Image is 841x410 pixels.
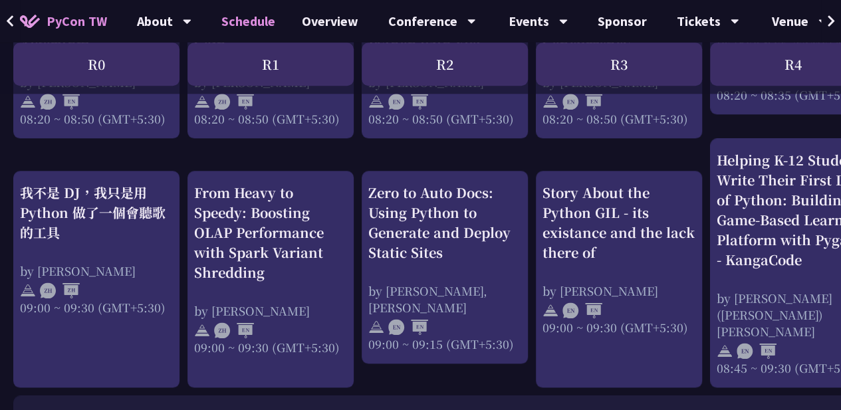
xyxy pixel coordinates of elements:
[368,319,384,335] img: svg+xml;base64,PHN2ZyB4bWxucz0iaHR0cDovL3d3dy53My5vcmcvMjAwMC9zdmciIHdpZHRoPSIyNCIgaGVpZ2h0PSIyNC...
[562,94,602,110] img: ENEN.5a408d1.svg
[717,343,733,359] img: svg+xml;base64,PHN2ZyB4bWxucz0iaHR0cDovL3d3dy53My5vcmcvMjAwMC9zdmciIHdpZHRoPSIyNCIgaGVpZ2h0PSIyNC...
[20,299,173,316] div: 09:00 ~ 09:30 (GMT+5:30)
[542,282,695,299] div: by [PERSON_NAME]
[187,43,354,86] div: R1
[214,322,254,338] img: ZHEN.371966e.svg
[542,110,695,127] div: 08:20 ~ 08:50 (GMT+5:30)
[368,336,521,352] div: 09:00 ~ 09:15 (GMT+5:30)
[542,302,558,318] img: svg+xml;base64,PHN2ZyB4bWxucz0iaHR0cDovL3d3dy53My5vcmcvMjAwMC9zdmciIHdpZHRoPSIyNCIgaGVpZ2h0PSIyNC...
[13,43,180,86] div: R0
[542,183,695,262] div: Story About the Python GIL - its existance and the lack there of
[214,94,254,110] img: ZHEN.371966e.svg
[20,110,173,127] div: 08:20 ~ 08:50 (GMT+5:30)
[20,282,36,298] img: svg+xml;base64,PHN2ZyB4bWxucz0iaHR0cDovL3d3dy53My5vcmcvMjAwMC9zdmciIHdpZHRoPSIyNCIgaGVpZ2h0PSIyNC...
[194,302,347,319] div: by [PERSON_NAME]
[194,322,210,338] img: svg+xml;base64,PHN2ZyB4bWxucz0iaHR0cDovL3d3dy53My5vcmcvMjAwMC9zdmciIHdpZHRoPSIyNCIgaGVpZ2h0PSIyNC...
[542,94,558,110] img: svg+xml;base64,PHN2ZyB4bWxucz0iaHR0cDovL3d3dy53My5vcmcvMjAwMC9zdmciIHdpZHRoPSIyNCIgaGVpZ2h0PSIyNC...
[388,94,428,110] img: ENEN.5a408d1.svg
[20,262,173,279] div: by [PERSON_NAME]
[194,339,347,356] div: 09:00 ~ 09:30 (GMT+5:30)
[20,183,173,316] a: 我不是 DJ，我只是用 Python 做了一個會聽歌的工具 by [PERSON_NAME] 09:00 ~ 09:30 (GMT+5:30)
[47,11,107,31] span: PyCon TW
[562,302,602,318] img: ENEN.5a408d1.svg
[542,183,695,336] a: Story About the Python GIL - its existance and the lack there of by [PERSON_NAME] 09:00 ~ 09:30 (...
[20,15,40,28] img: Home icon of PyCon TW 2025
[194,94,210,110] img: svg+xml;base64,PHN2ZyB4bWxucz0iaHR0cDovL3d3dy53My5vcmcvMjAwMC9zdmciIHdpZHRoPSIyNCIgaGVpZ2h0PSIyNC...
[368,183,521,262] div: Zero to Auto Docs: Using Python to Generate and Deploy Static Sites
[368,183,521,352] a: Zero to Auto Docs: Using Python to Generate and Deploy Static Sites by [PERSON_NAME], [PERSON_NAM...
[542,319,695,336] div: 09:00 ~ 09:30 (GMT+5:30)
[20,94,36,110] img: svg+xml;base64,PHN2ZyB4bWxucz0iaHR0cDovL3d3dy53My5vcmcvMjAwMC9zdmciIHdpZHRoPSIyNCIgaGVpZ2h0PSIyNC...
[40,94,80,110] img: ZHEN.371966e.svg
[737,343,777,359] img: ENEN.5a408d1.svg
[20,183,173,243] div: 我不是 DJ，我只是用 Python 做了一個會聽歌的工具
[536,43,702,86] div: R3
[362,43,528,86] div: R2
[368,282,521,316] div: by [PERSON_NAME], [PERSON_NAME]
[388,319,428,335] img: ENEN.5a408d1.svg
[40,282,80,298] img: ZHZH.38617ef.svg
[7,5,120,38] a: PyCon TW
[194,183,347,356] a: From Heavy to Speedy: Boosting OLAP Performance with Spark Variant Shredding by [PERSON_NAME] 09:...
[368,94,384,110] img: svg+xml;base64,PHN2ZyB4bWxucz0iaHR0cDovL3d3dy53My5vcmcvMjAwMC9zdmciIHdpZHRoPSIyNCIgaGVpZ2h0PSIyNC...
[368,110,521,127] div: 08:20 ~ 08:50 (GMT+5:30)
[194,183,347,282] div: From Heavy to Speedy: Boosting OLAP Performance with Spark Variant Shredding
[194,110,347,127] div: 08:20 ~ 08:50 (GMT+5:30)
